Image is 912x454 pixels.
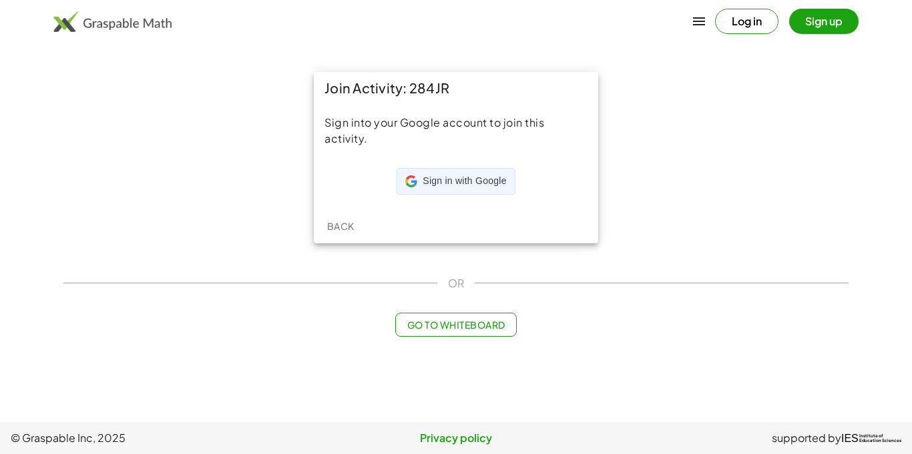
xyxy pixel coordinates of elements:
a: Privacy policy [308,430,605,446]
span: IES [841,432,859,445]
div: Sign into your Google account to join this activity. [324,115,588,147]
a: IESInstitute ofEducation Sciences [841,430,901,446]
span: © Graspable Inc, 2025 [11,430,308,446]
span: Back [326,220,354,232]
span: Institute of Education Sciences [859,434,901,443]
span: OR [448,275,464,291]
span: Go to Whiteboard [407,319,505,331]
span: supported by [772,430,841,446]
button: Back [319,214,362,238]
div: Join Activity: 284JR [314,72,598,104]
button: Go to Whiteboard [395,313,516,337]
button: Sign up [789,9,859,34]
div: Sign in with Google [397,168,515,195]
button: Log in [715,9,778,34]
span: Sign in with Google [423,175,506,188]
